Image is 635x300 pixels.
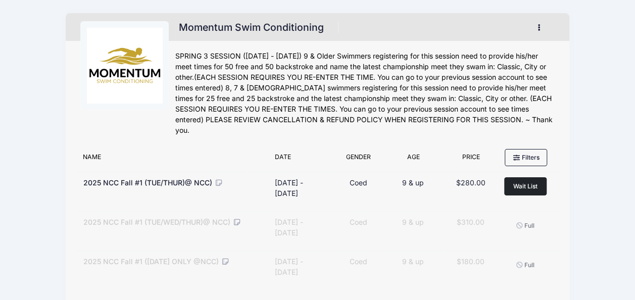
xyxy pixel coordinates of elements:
span: 2025 NCC Fall #1 (TUE/THUR)@ NCC) [83,178,212,187]
img: logo [87,28,163,104]
button: Full [504,217,547,234]
button: Full [504,256,547,273]
div: [DATE] - [DATE] [275,177,327,198]
span: 9 & up [402,218,424,226]
span: $310.00 [457,218,484,226]
span: 9 & up [402,178,424,187]
div: Date [270,153,332,167]
span: 2025 NCC Fall #1 (TUE/WED/THUR)@ NCC) [83,218,230,226]
button: Wait List [504,177,547,195]
span: 2025 NCC Fall #1 ([DATE] ONLY @NCC) [83,257,219,266]
span: $180.00 [457,257,484,266]
span: Coed [349,218,367,226]
div: SPRING 3 SESSION ([DATE] - [DATE]) 9 & Older Swimmers registering for this session need to provid... [175,51,555,136]
button: Filters [505,149,547,166]
div: [DATE] - [DATE] [275,217,327,238]
span: Wait List [513,182,538,190]
span: Coed [349,178,367,187]
div: Gender [332,153,384,167]
div: Age [384,153,442,167]
span: 9 & up [402,257,424,266]
div: Price [442,153,500,167]
span: $280.00 [456,178,485,187]
div: Name [78,153,269,167]
div: [DATE] - [DATE] [275,256,327,277]
h1: Momentum Swim Conditioning [175,19,327,36]
span: Coed [349,257,367,266]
